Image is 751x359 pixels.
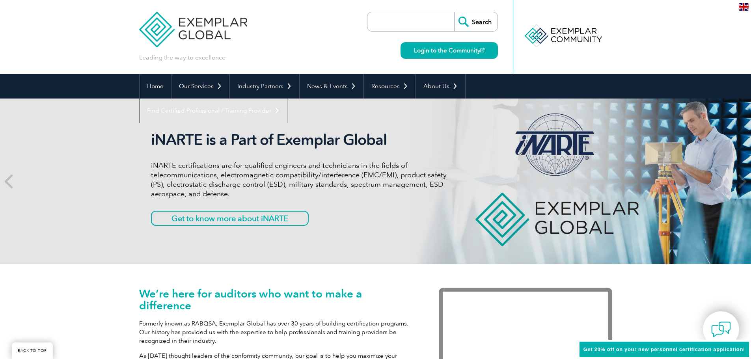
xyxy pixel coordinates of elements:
[230,74,299,99] a: Industry Partners
[401,42,498,59] a: Login to the Community
[139,53,225,62] p: Leading the way to excellence
[140,99,287,123] a: Find Certified Professional / Training Provider
[480,48,485,52] img: open_square.png
[151,131,447,149] h2: iNARTE is a Part of Exemplar Global
[416,74,465,99] a: About Us
[140,74,171,99] a: Home
[171,74,229,99] a: Our Services
[300,74,363,99] a: News & Events
[12,342,53,359] a: BACK TO TOP
[711,320,731,339] img: contact-chat.png
[139,319,415,345] p: Formerly known as RABQSA, Exemplar Global has over 30 years of building certification programs. O...
[454,12,498,31] input: Search
[739,3,749,11] img: en
[583,346,745,352] span: Get 20% off on your new personnel certification application!
[364,74,416,99] a: Resources
[151,161,447,199] p: iNARTE certifications are for qualified engineers and technicians in the fields of telecommunicat...
[139,288,415,311] h1: We’re here for auditors who want to make a difference
[151,211,309,226] a: Get to know more about iNARTE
